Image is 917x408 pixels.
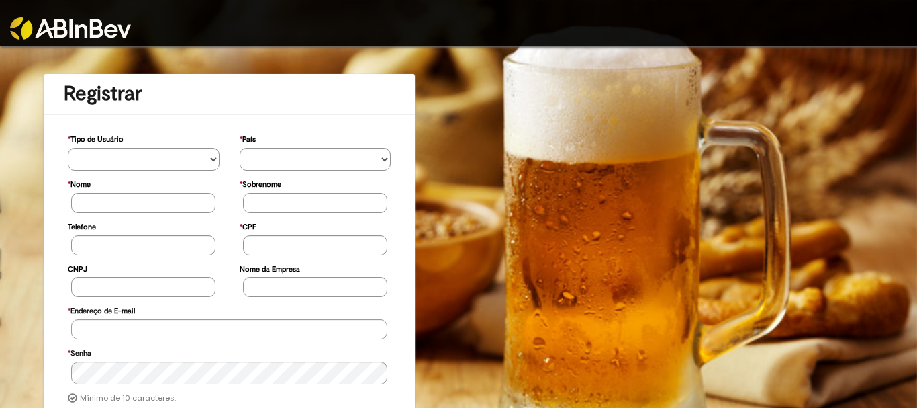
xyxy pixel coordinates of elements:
[240,258,300,278] label: Nome da Empresa
[80,393,176,404] label: Mínimo de 10 caracteres.
[68,258,87,278] label: CNPJ
[240,173,281,193] label: Sobrenome
[68,173,91,193] label: Nome
[68,216,96,235] label: Telefone
[240,216,256,235] label: CPF
[68,300,135,319] label: Endereço de E-mail
[240,128,256,148] label: País
[64,83,395,105] h1: Registrar
[68,342,91,362] label: Senha
[10,17,131,40] img: ABInbev-white.png
[68,128,124,148] label: Tipo de Usuário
